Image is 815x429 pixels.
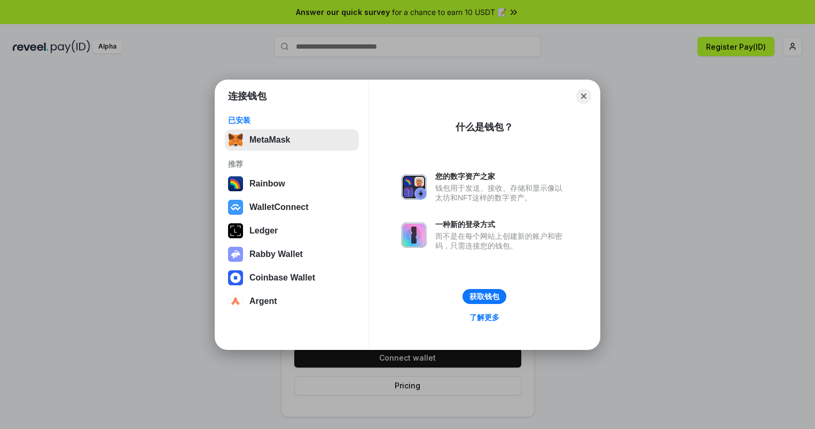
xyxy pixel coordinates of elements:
div: 什么是钱包？ [456,121,513,134]
img: svg+xml,%3Csvg%20xmlns%3D%22http%3A%2F%2Fwww.w3.org%2F2000%2Fsvg%22%20fill%3D%22none%22%20viewBox... [401,174,427,200]
div: Argent [249,297,277,306]
img: svg+xml,%3Csvg%20width%3D%2228%22%20height%3D%2228%22%20viewBox%3D%220%200%2028%2028%22%20fill%3D... [228,270,243,285]
div: Coinbase Wallet [249,273,315,283]
div: 了解更多 [469,313,499,322]
button: Rabby Wallet [225,244,359,265]
div: 推荐 [228,159,356,169]
button: Ledger [225,220,359,241]
div: 已安装 [228,115,356,125]
div: 您的数字资产之家 [435,171,568,181]
a: 了解更多 [463,310,506,324]
div: MetaMask [249,135,290,145]
div: WalletConnect [249,202,309,212]
img: svg+xml,%3Csvg%20width%3D%2228%22%20height%3D%2228%22%20viewBox%3D%220%200%2028%2028%22%20fill%3D... [228,294,243,309]
div: 一种新的登录方式 [435,220,568,229]
button: Close [576,89,591,104]
img: svg+xml,%3Csvg%20xmlns%3D%22http%3A%2F%2Fwww.w3.org%2F2000%2Fsvg%22%20width%3D%2228%22%20height%3... [228,223,243,238]
h1: 连接钱包 [228,90,267,103]
img: svg+xml,%3Csvg%20width%3D%22120%22%20height%3D%22120%22%20viewBox%3D%220%200%20120%20120%22%20fil... [228,176,243,191]
button: MetaMask [225,129,359,151]
div: 而不是在每个网站上创建新的账户和密码，只需连接您的钱包。 [435,231,568,251]
img: svg+xml,%3Csvg%20fill%3D%22none%22%20height%3D%2233%22%20viewBox%3D%220%200%2035%2033%22%20width%... [228,132,243,147]
button: WalletConnect [225,197,359,218]
div: Rainbow [249,179,285,189]
button: Coinbase Wallet [225,267,359,288]
div: 钱包用于发送、接收、存储和显示像以太坊和NFT这样的数字资产。 [435,183,568,202]
div: Ledger [249,226,278,236]
button: Argent [225,291,359,312]
div: Rabby Wallet [249,249,303,259]
div: 获取钱包 [469,292,499,301]
img: svg+xml,%3Csvg%20xmlns%3D%22http%3A%2F%2Fwww.w3.org%2F2000%2Fsvg%22%20fill%3D%22none%22%20viewBox... [228,247,243,262]
button: Rainbow [225,173,359,194]
img: svg+xml,%3Csvg%20width%3D%2228%22%20height%3D%2228%22%20viewBox%3D%220%200%2028%2028%22%20fill%3D... [228,200,243,215]
img: svg+xml,%3Csvg%20xmlns%3D%22http%3A%2F%2Fwww.w3.org%2F2000%2Fsvg%22%20fill%3D%22none%22%20viewBox... [401,222,427,248]
button: 获取钱包 [463,289,506,304]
